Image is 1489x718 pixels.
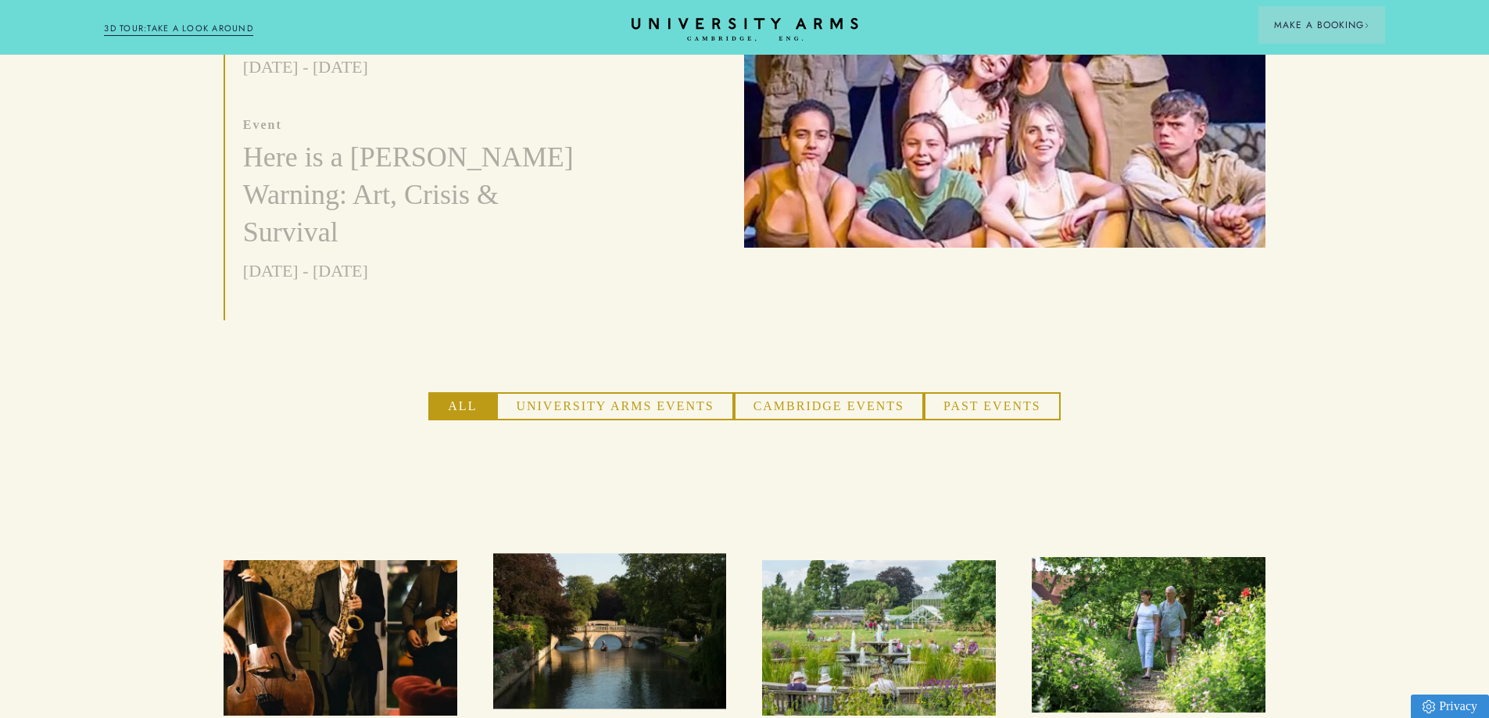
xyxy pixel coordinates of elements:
[104,22,253,36] a: 3D TOUR:TAKE A LOOK AROUND
[428,392,496,420] button: All
[225,116,601,284] a: event Here is a [PERSON_NAME] Warning: Art, Crisis & Survival [DATE] - [DATE]
[243,257,601,284] p: [DATE] - [DATE]
[632,18,858,42] a: Home
[1411,695,1489,718] a: Privacy
[1423,700,1435,713] img: Privacy
[1258,6,1385,44] button: Make a BookingArrow icon
[1364,23,1369,28] img: Arrow icon
[243,116,601,134] p: event
[243,139,601,252] h3: Here is a [PERSON_NAME] Warning: Art, Crisis & Survival
[924,392,1061,420] button: Past Events
[1274,18,1369,32] span: Make a Booking
[734,392,924,420] button: Cambridge Events
[243,53,601,80] p: [DATE] - [DATE]
[496,392,733,420] button: University Arms Events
